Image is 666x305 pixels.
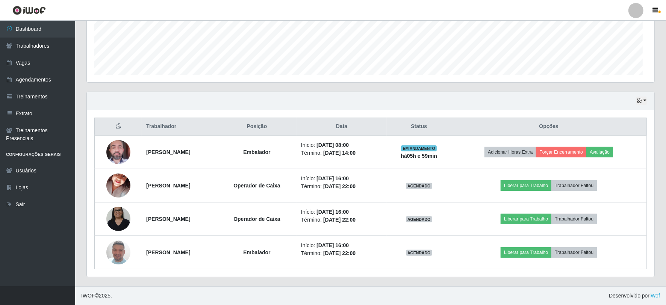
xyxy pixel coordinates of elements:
span: EM ANDAMENTO [401,145,437,151]
th: Trabalhador [142,118,217,136]
button: Liberar para Trabalho [501,180,551,191]
span: AGENDADO [406,216,432,222]
time: [DATE] 16:00 [316,175,349,181]
th: Status [387,118,451,136]
th: Opções [451,118,646,136]
th: Posição [217,118,297,136]
button: Trabalhador Faltou [551,180,597,191]
span: IWOF [81,293,95,299]
img: CoreUI Logo [12,6,46,15]
button: Liberar para Trabalho [501,247,551,258]
button: Avaliação [586,147,613,157]
strong: [PERSON_NAME] [146,216,190,222]
li: Término: [301,249,382,257]
a: iWof [649,293,660,299]
time: [DATE] 22:00 [323,183,356,189]
strong: há 05 h e 59 min [401,153,437,159]
button: Trabalhador Faltou [551,247,597,258]
li: Início: [301,141,382,149]
img: 1718556919128.jpeg [106,136,130,168]
span: AGENDADO [406,183,432,189]
time: [DATE] 22:00 [323,217,356,223]
li: Início: [301,208,382,216]
li: Término: [301,216,382,224]
time: [DATE] 22:00 [323,250,356,256]
img: 1756729068412.jpeg [106,203,130,235]
img: 1673461881907.jpeg [106,164,130,207]
strong: Operador de Caixa [233,183,280,189]
th: Data [297,118,387,136]
strong: Operador de Caixa [233,216,280,222]
time: [DATE] 16:00 [316,209,349,215]
strong: Embalador [243,149,270,155]
li: Término: [301,149,382,157]
button: Liberar para Trabalho [501,214,551,224]
button: Adicionar Horas Extra [484,147,536,157]
li: Término: [301,183,382,190]
time: [DATE] 14:00 [323,150,356,156]
span: AGENDADO [406,250,432,256]
strong: [PERSON_NAME] [146,149,190,155]
button: Forçar Encerramento [536,147,586,157]
strong: Embalador [243,249,270,255]
time: [DATE] 08:00 [316,142,349,148]
li: Início: [301,175,382,183]
button: Trabalhador Faltou [551,214,597,224]
strong: [PERSON_NAME] [146,249,190,255]
span: Desenvolvido por [609,292,660,300]
img: 1748899512620.jpeg [106,231,130,274]
li: Início: [301,242,382,249]
span: © 2025 . [81,292,112,300]
time: [DATE] 16:00 [316,242,349,248]
strong: [PERSON_NAME] [146,183,190,189]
